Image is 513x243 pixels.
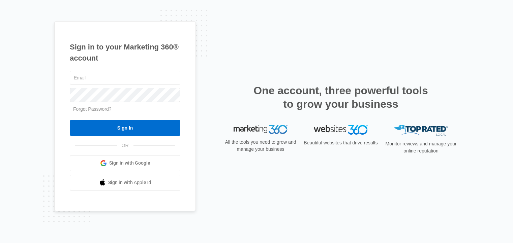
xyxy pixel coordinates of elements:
h2: One account, three powerful tools to grow your business [251,84,430,111]
input: Sign In [70,120,180,136]
input: Email [70,71,180,85]
a: Forgot Password? [73,106,112,112]
img: Top Rated Local [394,125,448,136]
img: Marketing 360 [234,125,288,134]
p: Beautiful websites that drive results [303,139,379,146]
p: Monitor reviews and manage your online reputation [383,140,459,154]
h1: Sign in to your Marketing 360® account [70,41,180,64]
a: Sign in with Google [70,155,180,171]
p: All the tools you need to grow and manage your business [223,139,298,153]
span: Sign in with Google [109,160,150,167]
span: OR [117,142,133,149]
img: Websites 360 [314,125,368,135]
a: Sign in with Apple Id [70,175,180,191]
span: Sign in with Apple Id [108,179,151,186]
